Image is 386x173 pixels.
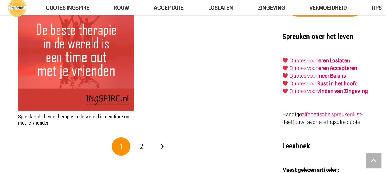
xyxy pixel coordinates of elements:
[283,58,288,63] img: ❤
[289,65,317,71] a: Quotes voor
[112,137,130,156] span: Pagina 1
[366,153,381,168] a: Terug naar top
[282,142,310,150] strong: Leeshoek
[317,80,358,87] strong: Rust in het hoofd
[309,5,346,11] span: VERMOEIDHEID
[282,167,339,173] strong: Meest gelezen artikelen:
[283,88,288,94] img: ❤
[371,5,381,11] span: TIPS
[114,5,129,11] span: ROUW
[289,80,358,87] a: Quotes voorRust in het hoofd
[208,5,233,11] span: Loslaten
[132,137,151,156] a: Pagina 2
[283,65,288,71] img: ❤
[302,111,361,117] a: alfabetische spreukenlijst
[120,142,123,151] span: 1
[282,111,368,126] p: Handige - deel jouw favoriete Ingspire quote!
[283,81,288,86] img: ❤
[18,113,131,126] a: Spreuk – de beste therapie in de wereld is een time out met je vrienden
[317,65,357,71] a: leren Accepteren
[289,73,346,79] a: Quotes voormeer Balans
[139,142,143,151] span: 2
[317,73,346,79] strong: meer Balans
[289,57,317,63] a: Quotes voor
[154,5,184,11] span: Acceptatie
[46,5,89,11] span: QUOTES INGSPIRE
[282,32,353,41] strong: Spreuken over het leven
[283,73,288,78] img: ❤
[317,88,368,94] strong: vinden van Zingeving
[289,88,368,94] a: Quotes voorvinden van Zingeving
[317,57,350,63] a: leren Loslaten
[258,5,285,11] span: Zingeving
